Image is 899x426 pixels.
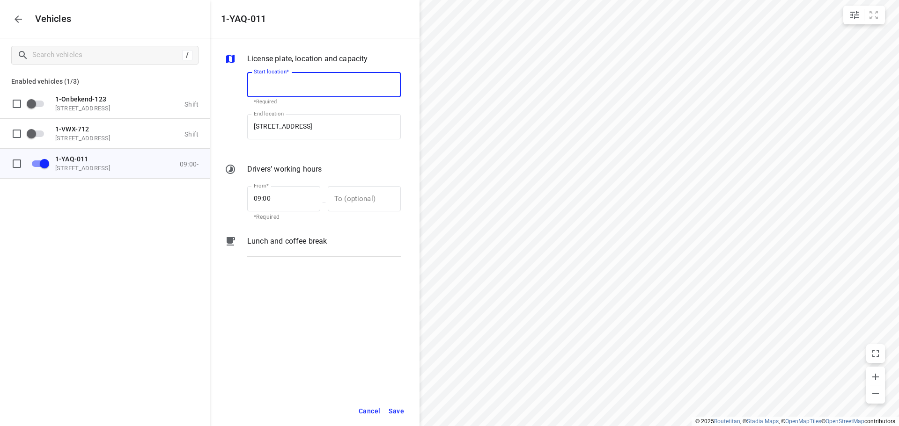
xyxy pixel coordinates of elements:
p: *Required [254,99,394,105]
p: *Required [254,213,314,222]
p: Vehicles [28,14,72,24]
p: [STREET_ADDRESS] [55,164,149,172]
p: 09:00- [180,160,199,167]
div: / [182,50,192,60]
span: Enable [26,124,50,142]
div: small contained button group [843,6,885,24]
div: Lunch and coffee break [225,236,401,264]
div: Drivers’ working hours [225,164,401,177]
p: — [320,199,328,206]
input: Search vehicles [32,48,182,62]
h5: 1-YAQ-011 [221,14,266,24]
span: 1-YAQ-011 [55,155,88,162]
p: License plate, location and capacity [247,53,368,65]
li: © 2025 , © , © © contributors [695,418,895,425]
a: OpenMapTiles [785,418,821,425]
p: [STREET_ADDRESS] [55,104,149,112]
p: Shift [184,130,199,137]
p: [STREET_ADDRESS] [55,134,149,142]
button: Cancel [354,402,384,421]
div: License plate, location and capacity [225,53,401,66]
button: Save [384,402,408,421]
p: Drivers’ working hours [247,164,322,175]
span: 1-Onbekend-123 [55,95,106,102]
button: Map settings [845,6,864,24]
span: 1-VWX-712 [55,125,89,132]
a: Routetitan [714,418,740,425]
span: Save [389,405,404,417]
span: Disable [26,154,50,172]
span: Enable [26,94,50,112]
p: Shift [184,100,199,108]
a: OpenStreetMap [825,418,864,425]
a: Stadia Maps [747,418,779,425]
span: Cancel [359,405,380,417]
p: Lunch and coffee break [247,236,327,247]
